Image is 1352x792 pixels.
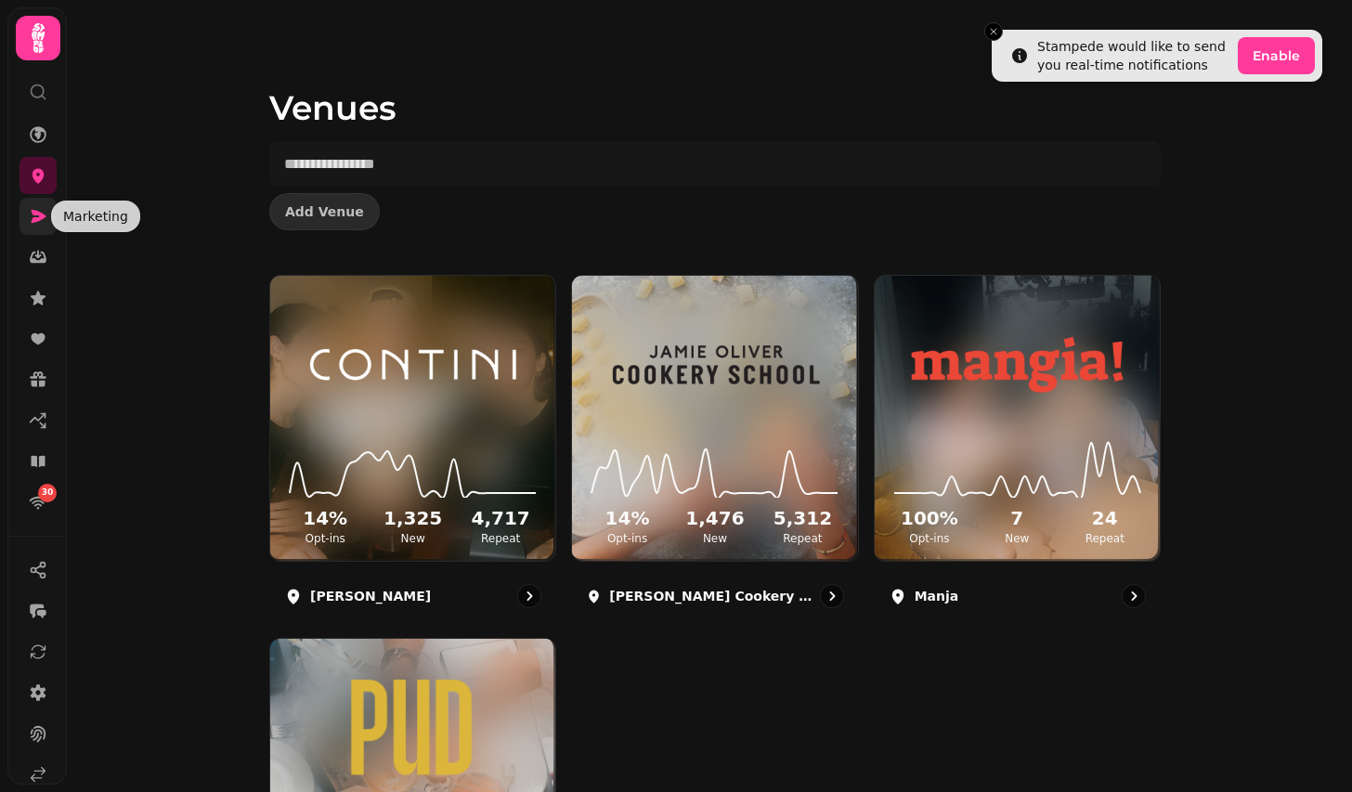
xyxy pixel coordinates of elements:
[269,193,380,230] button: Add Venue
[1238,37,1315,74] button: Enable
[1065,531,1145,546] p: Repeat
[461,531,540,546] p: Repeat
[520,587,539,605] svg: go to
[1124,587,1143,605] svg: go to
[910,305,1124,423] img: Manja
[285,531,365,546] p: Opt-ins
[285,205,364,218] span: Add Venue
[977,505,1057,531] h2: 7
[587,505,667,531] h2: 14 %
[305,305,519,423] img: Contini
[984,22,1003,41] button: Close toast
[372,505,452,531] h2: 1,325
[42,487,54,500] span: 30
[762,505,842,531] h2: 5,312
[51,201,140,232] div: Marketing
[587,531,667,546] p: Opt-ins
[608,305,822,423] img: Jamie Oliver Cookery School
[675,505,755,531] h2: 1,476
[269,45,1161,126] h1: Venues
[19,484,57,521] a: 30
[1065,505,1145,531] h2: 24
[915,587,959,605] p: Manja
[571,275,858,623] a: Jamie Oliver Cookery SchoolJamie Oliver Cookery School14%Opt-ins1,476New5,312Repeat[PERSON_NAME] ...
[762,531,842,546] p: Repeat
[890,531,969,546] p: Opt-ins
[305,669,519,787] img: Pud
[823,587,841,605] svg: go to
[609,587,812,605] p: [PERSON_NAME] Cookery School
[372,531,452,546] p: New
[874,275,1161,623] a: ManjaManja100%Opt-ins7New24RepeatManja
[461,505,540,531] h2: 4,717
[890,505,969,531] h2: 100 %
[675,531,755,546] p: New
[285,505,365,531] h2: 14 %
[977,531,1057,546] p: New
[269,275,556,623] a: ContiniContini14%Opt-ins1,325New4,717Repeat[PERSON_NAME]
[310,587,431,605] p: [PERSON_NAME]
[1037,37,1230,74] div: Stampede would like to send you real-time notifications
